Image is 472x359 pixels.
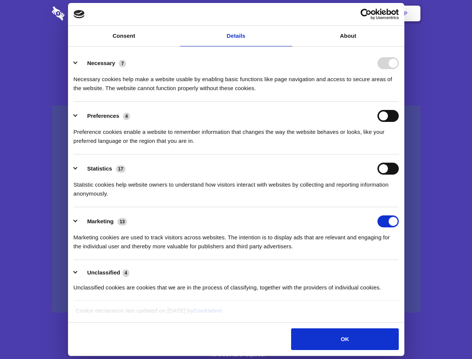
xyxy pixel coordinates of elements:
button: OK [291,328,398,350]
button: Unclassified (4) [74,268,134,277]
a: Cookiebot [194,307,222,314]
button: Preferences (4) [74,110,135,122]
div: Necessary cookies help make a website usable by enabling basic functions like page navigation and... [74,69,399,93]
h1: Eliminate Slack Data Loss. [52,34,420,61]
span: 4 [123,113,130,120]
button: Statistics (17) [74,163,130,175]
a: Consent [68,26,180,46]
label: Preferences [87,113,119,119]
button: Necessary (7) [74,57,131,69]
a: Details [180,26,292,46]
div: Marketing cookies are used to track visitors across websites. The intention is to display ads tha... [74,227,399,251]
a: Contact [303,2,337,25]
img: logo-wordmark-white-trans-d4663122ce5f474addd5e946df7df03e33cb6a1c49d2221995e7729f52c070b2.svg [52,6,116,21]
label: Marketing [87,218,114,224]
span: 4 [123,269,130,277]
a: Usercentrics Cookiebot - opens in a new window [333,9,399,20]
label: Necessary [87,60,115,66]
div: Preference cookies enable a website to remember information that changes the way the website beha... [74,122,399,145]
a: Wistia video thumbnail [52,105,420,313]
a: Login [339,2,371,25]
span: 13 [117,218,127,225]
div: Unclassified cookies are cookies that we are in the process of classifying, together with the pro... [74,277,399,292]
h4: Auto-redaction of sensitive data, encrypted data sharing and self-destructing private chats. Shar... [52,68,420,93]
label: Statistics [87,165,112,172]
a: Pricing [219,2,252,25]
a: About [292,26,404,46]
iframe: Drift Widget Chat Controller [435,322,463,350]
span: 7 [119,60,126,67]
div: Statistic cookies help website owners to understand how visitors interact with websites by collec... [74,175,399,198]
button: Marketing (13) [74,215,132,227]
span: 17 [116,165,126,173]
img: logo [74,10,85,18]
div: Cookie declaration last updated on [DATE] by [70,306,402,321]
